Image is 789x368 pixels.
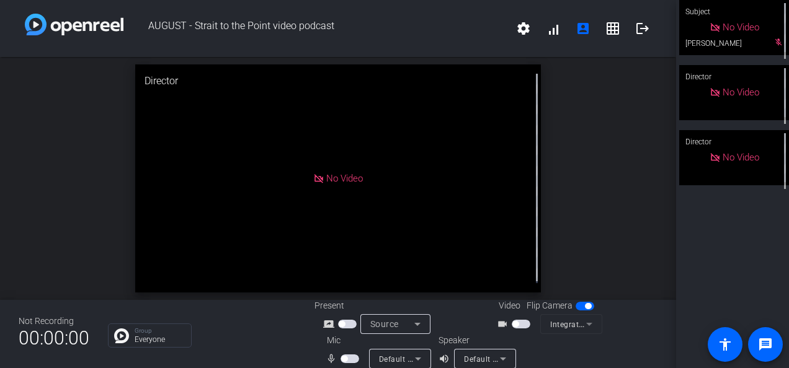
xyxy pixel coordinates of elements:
[439,351,453,366] mat-icon: volume_up
[314,334,439,347] div: Mic
[135,64,541,98] div: Director
[499,299,520,312] span: Video
[605,21,620,36] mat-icon: grid_on
[679,130,789,154] div: Director
[723,22,759,33] span: No Video
[497,317,512,331] mat-icon: videocam_outline
[679,65,789,89] div: Director
[135,336,185,343] p: Everyone
[135,328,185,334] p: Group
[576,21,591,36] mat-icon: account_box
[323,317,338,331] mat-icon: screen_share_outline
[25,14,123,35] img: white-gradient.svg
[379,354,572,364] span: Default - Headset Microphone (Jabra EVOLVE 20 MS)
[464,354,649,364] span: Default - Headset Earphone (Jabra EVOLVE 20 MS)
[19,323,89,353] span: 00:00:00
[326,173,363,184] span: No Video
[723,87,759,98] span: No Video
[723,152,759,163] span: No Video
[370,319,399,329] span: Source
[114,328,129,343] img: Chat Icon
[538,14,568,43] button: signal_cellular_alt
[527,299,573,312] span: Flip Camera
[314,299,439,312] div: Present
[635,21,650,36] mat-icon: logout
[439,334,513,347] div: Speaker
[516,21,531,36] mat-icon: settings
[123,14,509,43] span: AUGUST - Strait to the Point video podcast
[718,337,733,352] mat-icon: accessibility
[326,351,341,366] mat-icon: mic_none
[19,315,89,328] div: Not Recording
[758,337,773,352] mat-icon: message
